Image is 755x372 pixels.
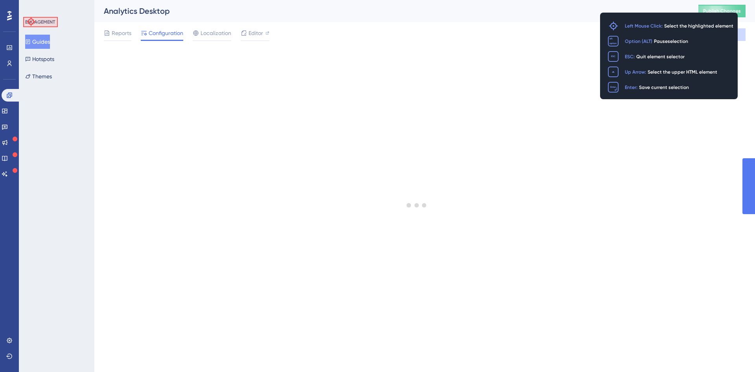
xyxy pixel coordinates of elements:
[25,35,50,49] button: Guides
[698,5,746,17] button: Publish Changes
[636,54,685,60] span: Quit element selector
[249,28,263,38] span: Editor
[703,8,741,14] span: Publish Changes
[625,84,637,91] span: Enter:
[639,84,689,91] span: Save current selection
[664,23,733,29] span: Select the highlighted element
[104,6,679,17] div: Analytics Desktop
[25,69,52,83] button: Themes
[625,23,663,29] span: Left Mouse Click:
[625,38,652,44] span: Option (ALT)
[25,52,54,66] button: Hotspots
[648,69,717,75] span: Select the upper HTML element
[722,341,746,365] iframe: UserGuiding AI Assistant Launcher
[201,28,231,38] span: Localization
[25,19,55,25] div: ENGAGEMENT
[112,28,131,38] span: Reports
[149,28,183,38] span: Configuration
[625,69,646,75] span: Up Arrow:
[654,38,688,44] span: Pause selection
[625,54,635,60] span: ESC:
